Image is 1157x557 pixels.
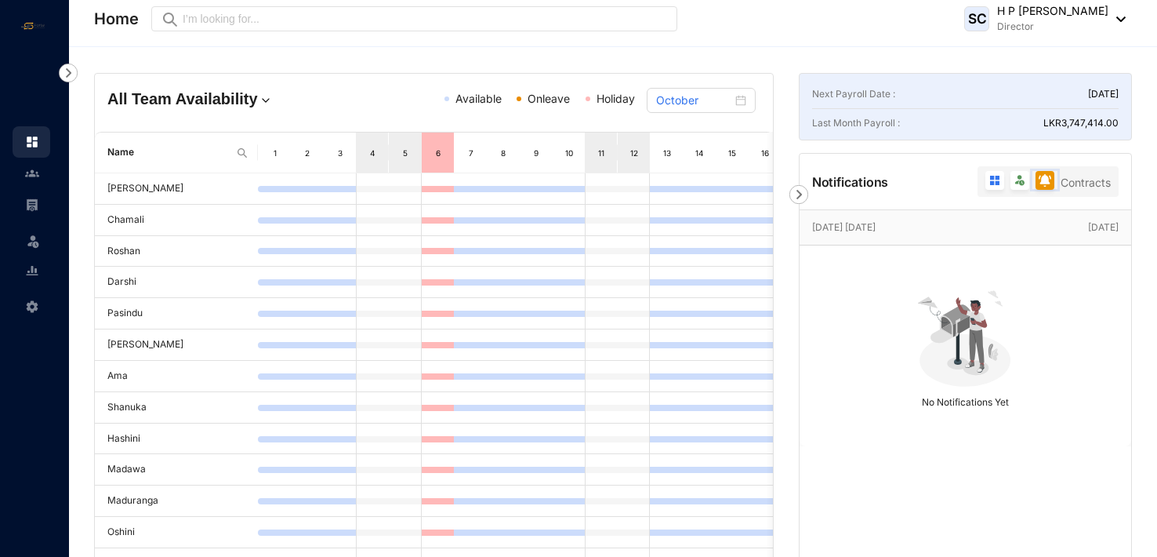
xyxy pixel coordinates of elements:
div: 8 [497,145,510,161]
p: [DATE] [1088,86,1119,102]
img: settings-unselected.1febfda315e6e19643a1.svg [25,300,39,314]
img: dropdown-black.8e83cc76930a90b1a4fdb6d089b7bf3a.svg [1108,16,1126,22]
li: Payroll [13,189,50,220]
p: Home [94,8,139,30]
img: filter-leave.335d97c0ea4a0c612d9facb82607b77b.svg [1014,174,1026,187]
p: No Notifications Yet [812,390,1119,410]
img: search.8ce656024d3affaeffe32e5b30621cb7.svg [236,147,248,159]
td: Oshini [95,517,258,548]
p: LKR 3,747,414.00 [1043,115,1119,131]
p: Director [997,19,1108,35]
span: Onleave [528,92,570,105]
img: filter-reminder-active.1ba386cfcdb691b6c63ee79a692d8b3c.svg [1039,174,1051,187]
img: filter-all.b9f1cf99f388eb2c137fce08181b842a.svg [988,174,1001,187]
input: I’m looking for... [183,10,668,27]
td: [PERSON_NAME] [95,329,258,361]
td: Chamali [95,205,258,236]
li: Contacts [13,158,50,189]
img: nav-icon-right.af6afadce00d159da59955279c43614e.svg [789,185,808,204]
img: dropdown.780994ddfa97fca24b89f58b1de131fa.svg [258,93,274,108]
div: 3 [334,145,346,161]
h4: All Team Availability [107,88,325,110]
div: 15 [726,145,738,161]
span: Contracts [1061,176,1111,189]
div: 9 [530,145,542,161]
img: report-unselected.e6a6b4230fc7da01f883.svg [25,264,39,278]
p: Next Payroll Date : [812,86,895,102]
img: payroll-unselected.b590312f920e76f0c668.svg [25,198,39,212]
span: Holiday [597,92,635,105]
p: [DATE] [1088,220,1119,235]
td: Pasindu [95,298,258,329]
img: leave-unselected.2934df6273408c3f84d9.svg [25,233,41,249]
div: 4 [366,145,379,161]
td: Roshan [95,236,258,268]
span: Available [455,92,502,105]
img: nav-icon-right.af6afadce00d159da59955279c43614e.svg [59,64,78,82]
span: Name [107,145,230,160]
img: logo [16,20,51,32]
div: 1 [269,145,281,161]
li: Reports [13,255,50,286]
div: 10 [563,145,575,161]
div: 11 [595,145,608,161]
div: 13 [661,145,673,161]
div: 12 [628,145,640,161]
td: [PERSON_NAME] [95,173,258,205]
span: SC [967,12,986,25]
div: 16 [759,145,771,161]
td: Hashini [95,424,258,455]
td: Darshi [95,267,258,298]
div: 5 [399,145,412,161]
p: H P [PERSON_NAME] [997,3,1108,19]
td: Shanuka [95,392,258,424]
img: home.c6720e0a13eba0172344.svg [25,135,39,149]
p: Notifications [812,173,889,191]
img: no-notification-yet.99f61bb71409b19b567a5111f7a484a1.svg [911,282,1019,390]
li: Home [13,126,50,158]
div: [DATE] [DATE][DATE] [800,210,1131,245]
input: Select month [656,92,731,109]
div: 2 [301,145,314,161]
img: people-unselected.118708e94b43a90eceab.svg [25,166,39,180]
td: Madawa [95,454,258,486]
p: Last Month Payroll : [812,115,900,131]
td: Maduranga [95,486,258,517]
div: 14 [693,145,705,161]
td: Ama [95,361,258,392]
div: 6 [432,145,444,161]
p: [DATE] [DATE] [812,220,1088,235]
div: 7 [465,145,477,161]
